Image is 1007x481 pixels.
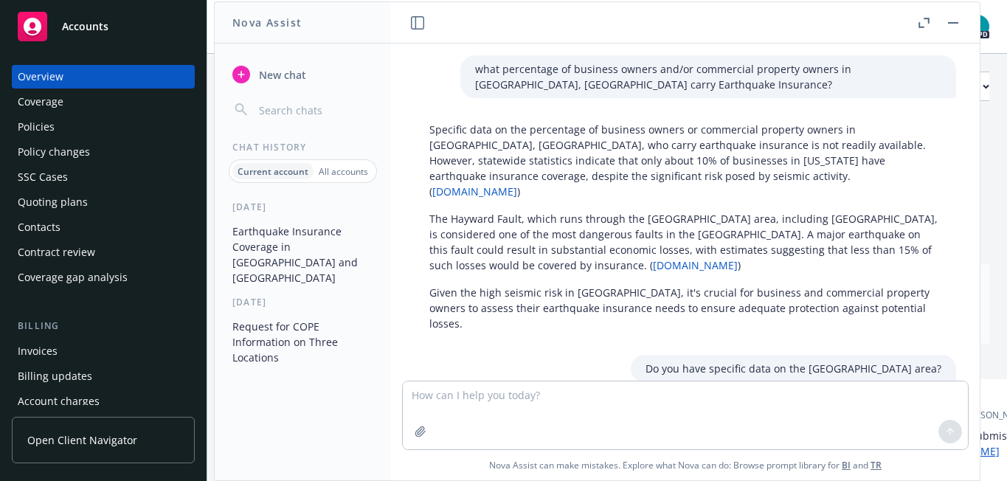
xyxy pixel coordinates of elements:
div: Coverage [18,90,63,114]
a: [DOMAIN_NAME] [432,184,517,198]
a: Policies [12,115,195,139]
a: Quoting plans [12,190,195,214]
div: Policy changes [18,140,90,164]
div: Chat History [215,141,391,153]
a: Overview [12,65,195,89]
button: Request for COPE Information on Three Locations [226,314,379,370]
div: [DATE] [215,201,391,213]
p: All accounts [319,165,368,178]
div: Contract review [18,240,95,264]
div: [DATE] [215,296,391,308]
a: BI [842,459,851,471]
a: Account charges [12,390,195,413]
a: Coverage gap analysis [12,266,195,289]
span: Accounts [62,21,108,32]
span: Open Client Navigator [27,432,137,448]
p: Given the high seismic risk in [GEOGRAPHIC_DATA], it's crucial for business and commercial proper... [429,285,941,331]
div: Billing updates [18,364,92,388]
div: Invoices [18,339,58,363]
div: Quoting plans [18,190,88,214]
a: TR [871,459,882,471]
div: Contacts [18,215,60,239]
a: Contract review [12,240,195,264]
a: Accounts [12,6,195,47]
a: Invoices [12,339,195,363]
p: Do you have specific data on the [GEOGRAPHIC_DATA] area? [646,361,941,376]
a: [DOMAIN_NAME] [653,258,738,272]
button: Earthquake Insurance Coverage in [GEOGRAPHIC_DATA] and [GEOGRAPHIC_DATA] [226,219,379,290]
div: Account charges [18,390,100,413]
p: Specific data on the percentage of business owners or commercial property owners in [GEOGRAPHIC_D... [429,122,941,199]
div: Overview [18,65,63,89]
div: Billing [12,319,195,333]
div: Coverage gap analysis [18,266,128,289]
input: Search chats [256,100,373,120]
p: Current account [238,165,308,178]
button: New chat [226,61,379,88]
a: SSC Cases [12,165,195,189]
div: Policies [18,115,55,139]
p: The Hayward Fault, which runs through the [GEOGRAPHIC_DATA] area, including [GEOGRAPHIC_DATA], is... [429,211,941,273]
p: what percentage of business owners and/or commercial property owners in [GEOGRAPHIC_DATA], [GEOGR... [475,61,941,92]
a: Coverage [12,90,195,114]
a: Billing updates [12,364,195,388]
a: Contacts [12,215,195,239]
span: New chat [256,67,306,83]
h1: Nova Assist [232,15,302,30]
div: SSC Cases [18,165,68,189]
a: Policy changes [12,140,195,164]
span: Nova Assist can make mistakes. Explore what Nova can do: Browse prompt library for and [397,450,974,480]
